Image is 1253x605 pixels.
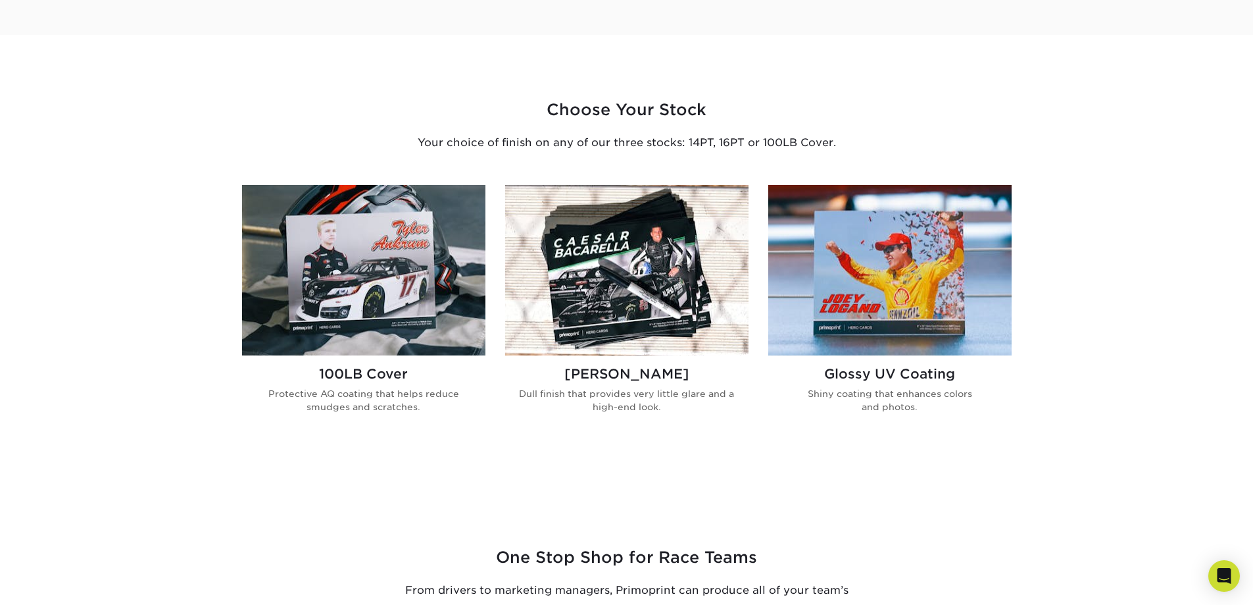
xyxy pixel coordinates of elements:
h2: 100LB Cover [253,366,475,382]
h3: One Stop Shop for Race Teams [242,546,1012,569]
img: Glossy UV Coated Autograph Cards [768,185,1012,355]
div: Open Intercom Messenger [1208,560,1240,592]
p: Shiny coating that enhances colors and photos. [779,387,1001,414]
img: 100LB Gloss Race Hero Card [242,185,485,355]
a: Glossy UV Coated Autograph Cards Glossy UV Coating Shiny coating that enhances colors and photos. [768,185,1012,435]
h2: Glossy UV Coating [779,366,1001,382]
p: Dull finish that provides very little glare and a high-end look. [516,387,738,414]
p: Protective AQ coating that helps reduce smudges and scratches. [253,387,475,414]
p: Your choice of finish on any of our three stocks: 14PT, 16PT or 100LB Cover. [347,132,906,153]
a: 100LB Gloss Race Hero Card 100LB Cover Protective AQ coating that helps reduce smudges and scratc... [242,185,485,435]
h2: [PERSON_NAME] [516,366,738,382]
a: Matte NASCAR Hero Cards [PERSON_NAME] Dull finish that provides very little glare and a high-end ... [505,185,749,435]
h3: Choose Your Stock [242,98,1012,122]
img: Matte NASCAR Hero Cards [505,185,749,355]
iframe: Google Customer Reviews [3,565,112,600]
